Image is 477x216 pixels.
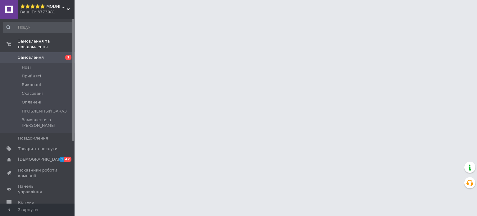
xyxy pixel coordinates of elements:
[20,4,67,9] span: ⭐⭐⭐⭐⭐ MODNI ⭐⭐⭐⭐⭐
[18,136,48,141] span: Повідомлення
[22,82,41,88] span: Виконані
[3,22,73,33] input: Пошук
[18,157,64,162] span: [DEMOGRAPHIC_DATA]
[22,65,31,70] span: Нові
[22,91,43,96] span: Скасовані
[22,99,41,105] span: Оплачені
[18,39,75,50] span: Замовлення та повідомлення
[20,9,75,15] div: Ваш ID: 3773981
[18,146,57,152] span: Товари та послуги
[64,157,71,162] span: 47
[18,200,34,205] span: Відгуки
[18,168,57,179] span: Показники роботи компанії
[59,157,64,162] span: 1
[18,55,44,60] span: Замовлення
[22,73,41,79] span: Прийняті
[22,108,67,114] span: ПРОБЛЕМНЫЙ ЗАКАЗ
[65,55,71,60] span: 1
[22,117,73,128] span: Замовлення з [PERSON_NAME]
[18,184,57,195] span: Панель управління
